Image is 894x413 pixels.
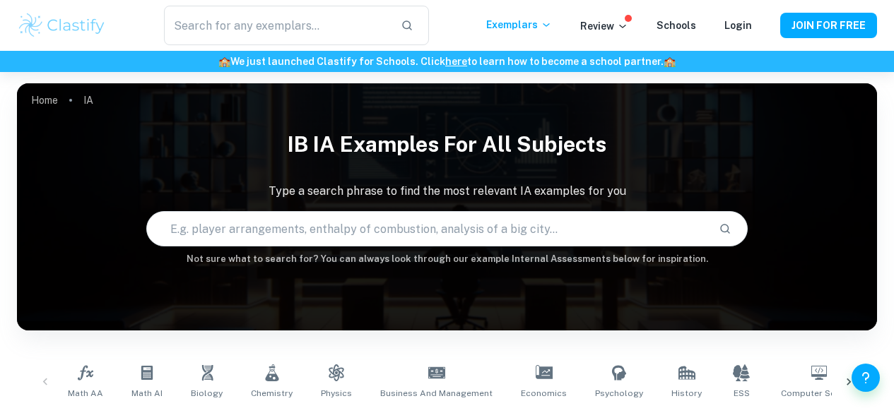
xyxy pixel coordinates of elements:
[657,20,696,31] a: Schools
[580,18,628,34] p: Review
[218,56,230,67] span: 🏫
[734,387,750,400] span: ESS
[321,387,352,400] span: Physics
[251,387,293,400] span: Chemistry
[380,387,493,400] span: Business and Management
[17,11,107,40] img: Clastify logo
[781,387,857,400] span: Computer Science
[521,387,567,400] span: Economics
[147,209,708,249] input: E.g. player arrangements, enthalpy of combustion, analysis of a big city...
[852,364,880,392] button: Help and Feedback
[445,56,467,67] a: here
[31,90,58,110] a: Home
[68,387,103,400] span: Math AA
[724,20,752,31] a: Login
[17,252,877,266] h6: Not sure what to search for? You can always look through our example Internal Assessments below f...
[83,92,93,108] p: IA
[780,13,877,38] button: JOIN FOR FREE
[595,387,643,400] span: Psychology
[671,387,702,400] span: History
[164,6,390,45] input: Search for any exemplars...
[664,56,676,67] span: 🏫
[3,54,891,69] h6: We just launched Clastify for Schools. Click to learn how to become a school partner.
[17,183,877,200] p: Type a search phrase to find the most relevant IA examples for you
[486,17,552,32] p: Exemplars
[131,387,163,400] span: Math AI
[191,387,223,400] span: Biology
[17,123,877,166] h1: IB IA examples for all subjects
[713,217,737,241] button: Search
